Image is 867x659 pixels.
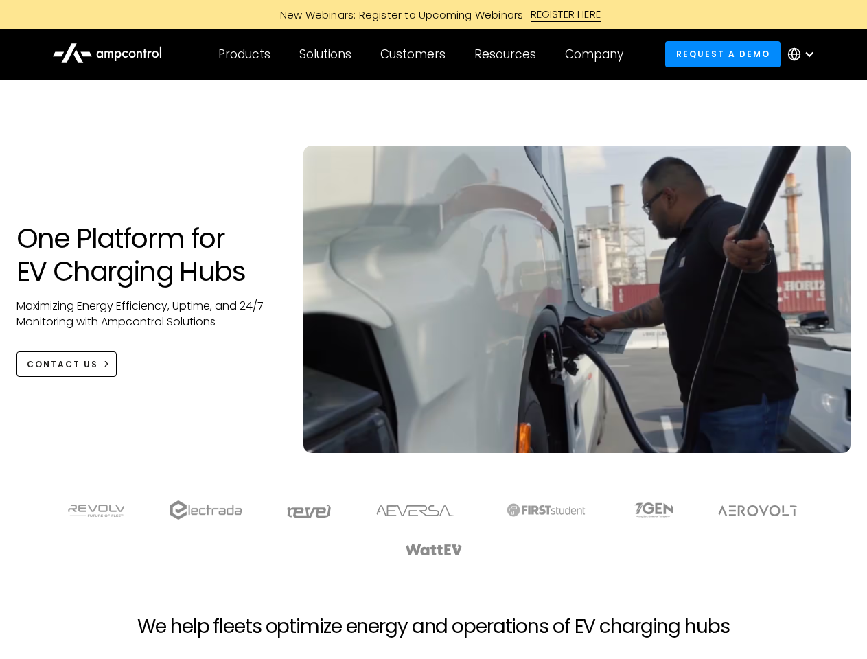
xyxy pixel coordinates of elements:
[218,47,270,62] div: Products
[266,8,531,22] div: New Webinars: Register to Upcoming Webinars
[170,500,242,520] img: electrada logo
[125,7,743,22] a: New Webinars: Register to Upcoming WebinarsREGISTER HERE
[16,351,117,377] a: CONTACT US
[380,47,446,62] div: Customers
[565,47,623,62] div: Company
[16,222,277,288] h1: One Platform for EV Charging Hubs
[137,615,729,638] h2: We help fleets optimize energy and operations of EV charging hubs
[531,7,601,22] div: REGISTER HERE
[474,47,536,62] div: Resources
[27,358,98,371] div: CONTACT US
[405,544,463,555] img: WattEV logo
[665,41,781,67] a: Request a demo
[299,47,351,62] div: Solutions
[717,505,799,516] img: Aerovolt Logo
[16,299,277,329] p: Maximizing Energy Efficiency, Uptime, and 24/7 Monitoring with Ampcontrol Solutions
